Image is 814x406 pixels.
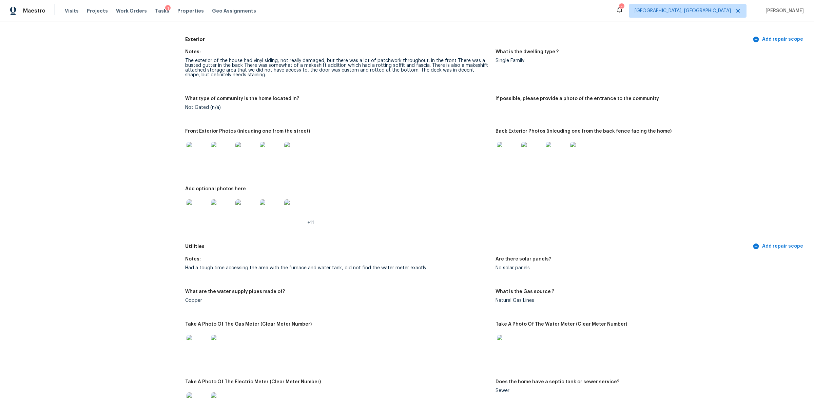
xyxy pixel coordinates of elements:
h5: Does the home have a septic tank or sewer service? [496,380,619,384]
h5: Take A Photo Of The Water Meter (Clear Meter Number) [496,322,627,327]
span: Visits [65,7,79,14]
h5: Add optional photos here [185,187,246,191]
div: 10 [619,4,624,11]
h5: Front Exterior Photos (inlcuding one from the street) [185,129,310,134]
div: Copper [185,298,490,303]
div: The exterior of the house had vinyl siding, not really damaged, but there was a lot of patchwork ... [185,58,490,77]
span: Add repair scope [754,35,803,44]
h5: What are the water supply pipes made of? [185,289,285,294]
div: Natural Gas Lines [496,298,800,303]
button: Add repair scope [751,33,806,46]
button: Add repair scope [751,240,806,253]
h5: Take A Photo Of The Gas Meter (Clear Meter Number) [185,322,312,327]
h5: Take A Photo Of The Electric Meter (Clear Meter Number) [185,380,321,384]
h5: Are there solar panels? [496,257,551,262]
h5: If possible, please provide a photo of the entrance to the community [496,96,659,101]
h5: Exterior [185,36,751,43]
span: Work Orders [116,7,147,14]
div: Had a tough time accessing the area with the furnace and water tank, did not find the water meter... [185,266,490,270]
span: [PERSON_NAME] [763,7,804,14]
h5: What is the dwelling type ? [496,50,559,54]
span: [GEOGRAPHIC_DATA], [GEOGRAPHIC_DATA] [635,7,731,14]
h5: Utilities [185,243,751,250]
span: Tasks [155,8,169,13]
div: No solar panels [496,266,800,270]
span: Projects [87,7,108,14]
div: Sewer [496,388,800,393]
span: Add repair scope [754,242,803,251]
h5: Notes: [185,50,201,54]
h5: What is the Gas source ? [496,289,554,294]
span: +11 [307,220,314,225]
div: Not Gated (n/a) [185,105,490,110]
h5: What type of community is the home located in? [185,96,299,101]
span: Properties [177,7,204,14]
div: 1 [165,5,171,12]
h5: Back Exterior Photos (inlcuding one from the back fence facing the home) [496,129,672,134]
div: Single Family [496,58,800,63]
span: Maestro [23,7,45,14]
span: Geo Assignments [212,7,256,14]
h5: Notes: [185,257,201,262]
